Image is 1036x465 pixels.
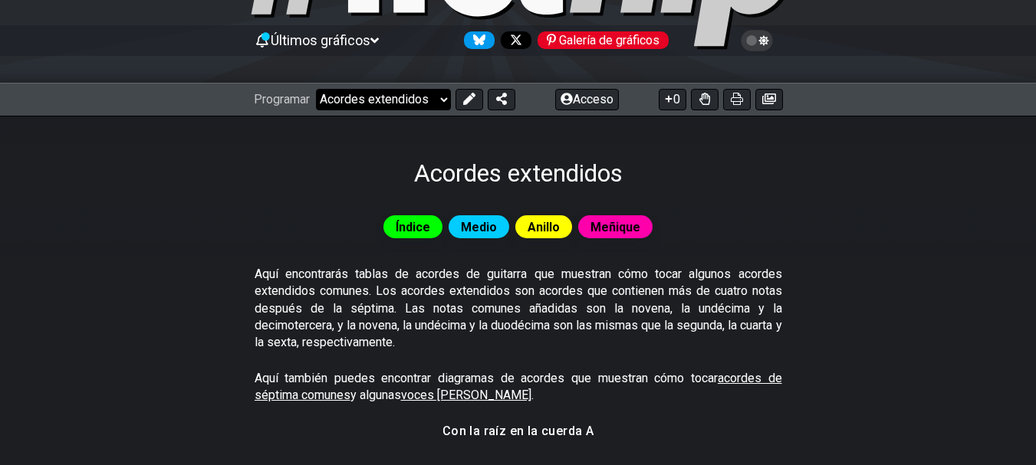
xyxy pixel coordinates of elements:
[673,92,680,106] font: 0
[401,388,531,402] font: voces [PERSON_NAME]
[254,92,310,106] font: Programar
[414,159,623,188] font: Acordes extendidos
[316,89,451,110] select: Programar
[350,388,401,402] font: y algunas
[255,371,718,385] font: Aquí también puedes encontrar diagramas de acordes que muestran cómo tocar
[555,89,619,110] button: Acceso
[659,89,686,110] button: 0
[495,31,531,49] a: Sigue #fretflip en X
[461,220,497,234] font: Medio
[271,32,370,48] font: Últimos gráficos
[748,34,766,47] span: Alternar tema claro/oscuro
[723,89,751,110] button: Imprimir
[528,220,560,234] font: Anillo
[755,89,783,110] button: Crear imagen
[573,92,613,106] font: Acceso
[255,267,782,350] font: Aquí encontrarás tablas de acordes de guitarra que muestran cómo tocar algunos acordes extendidos...
[458,31,495,49] a: Sigue #fretflip en Bluesky
[456,89,483,110] button: Editar ajuste preestablecido
[442,424,594,438] font: Con la raíz en la cuerda A
[531,31,669,49] a: #fretflip en Pinterest
[691,89,719,110] button: Activar y desactivar la destreza en todos los trastes
[590,220,640,234] font: Meñique
[531,388,534,402] font: .
[396,220,430,234] font: Índice
[559,33,659,47] font: Galería de gráficos
[488,89,515,110] button: Compartir ajuste preestablecido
